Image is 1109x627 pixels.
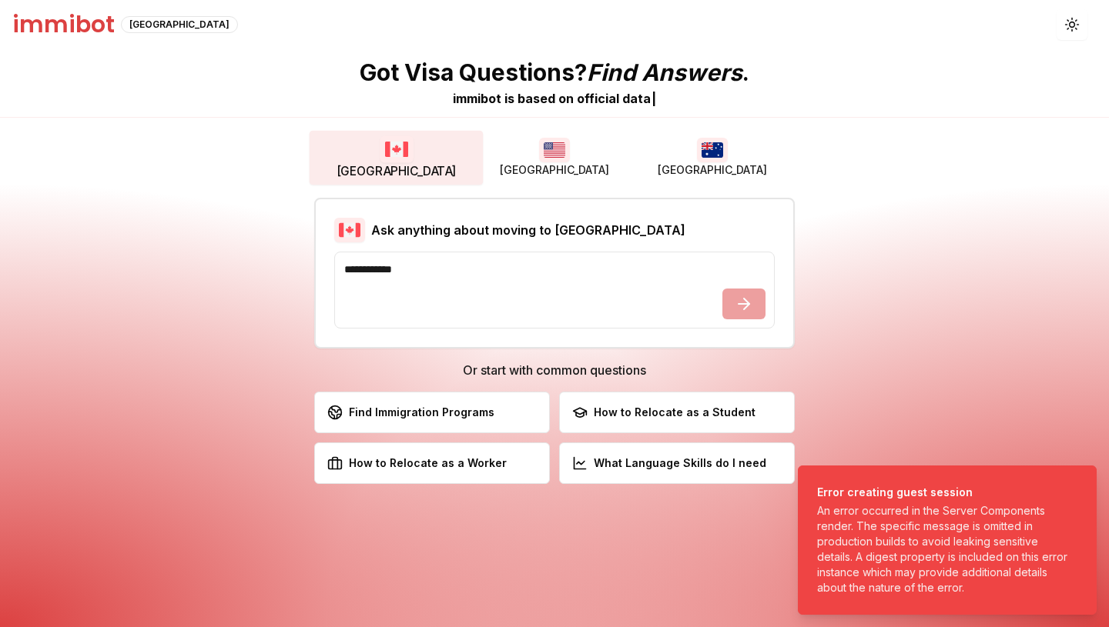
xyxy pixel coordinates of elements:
[334,218,365,242] img: Canada flag
[697,138,728,162] img: Australia flag
[817,485,1071,500] div: Error creating guest session
[327,455,507,471] div: How to Relocate as a Worker
[371,221,685,239] h2: Ask anything about moving to [GEOGRAPHIC_DATA]
[817,503,1071,595] div: An error occurred in the Server Components render. The specific message is omitted in production ...
[453,89,514,108] div: immibot is
[314,392,550,433] button: Find Immigration Programs
[658,162,767,178] span: [GEOGRAPHIC_DATA]
[314,442,550,484] button: How to Relocate as a Worker
[121,16,238,33] div: [GEOGRAPHIC_DATA]
[500,162,609,178] span: [GEOGRAPHIC_DATA]
[518,91,651,106] span: b a s e d o n o f f i c i a l d a t a
[572,455,766,471] div: What Language Skills do I need
[337,163,457,180] span: [GEOGRAPHIC_DATA]
[587,58,742,86] span: Find Answers
[12,11,115,38] h1: immibot
[652,91,656,106] span: |
[360,58,749,86] p: Got Visa Questions? .
[559,392,795,433] button: How to Relocate as a Student
[380,135,414,162] img: Canada flag
[327,405,494,420] div: Find Immigration Programs
[539,138,570,162] img: USA flag
[559,442,795,484] button: What Language Skills do I need
[572,405,756,420] div: How to Relocate as a Student
[314,361,795,379] h3: Or start with common questions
